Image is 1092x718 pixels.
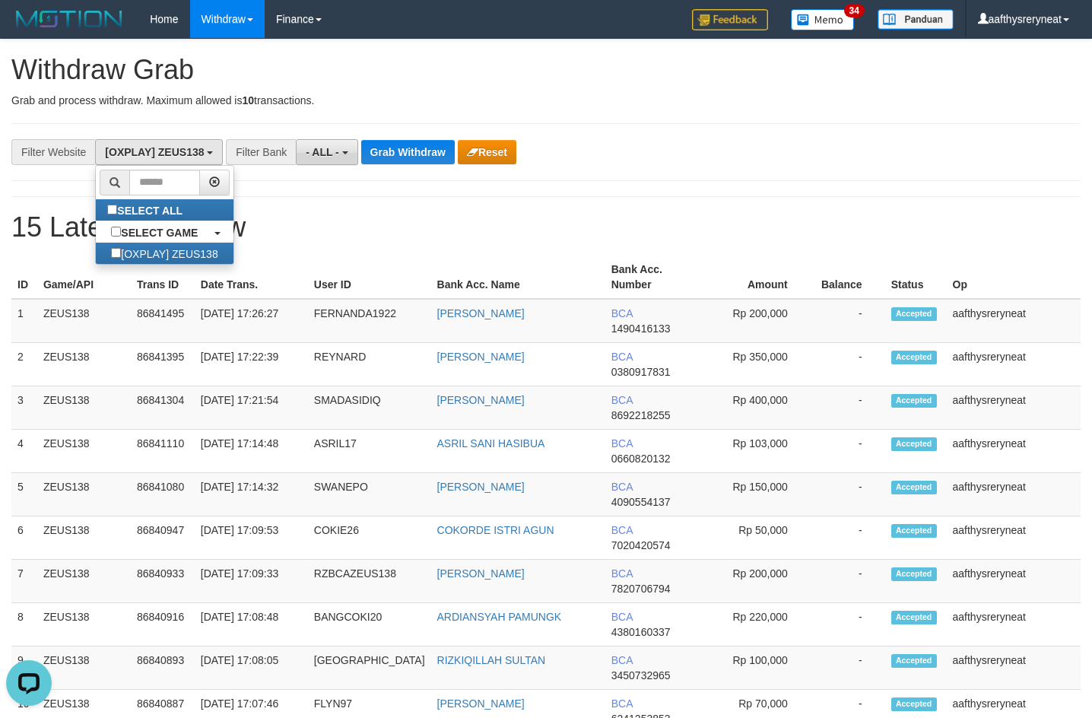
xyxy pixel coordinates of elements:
input: SELECT GAME [111,227,121,237]
div: Filter Bank [226,139,296,165]
span: - ALL - [306,146,339,158]
td: FERNANDA1922 [308,299,431,343]
td: aafthysreryneat [947,472,1081,516]
a: SELECT GAME [96,221,233,243]
td: Rp 50,000 [699,516,811,559]
th: User ID [308,256,431,299]
span: Copy 4380160337 to clipboard [611,626,671,638]
span: Accepted [891,524,937,537]
td: 7 [11,559,37,602]
a: ARDIANSYAH PAMUNGK [437,611,562,623]
td: ZEUS138 [37,472,131,516]
td: Rp 220,000 [699,602,811,646]
th: Amount [699,256,811,299]
th: Date Trans. [195,256,308,299]
input: SELECT ALL [107,205,117,214]
td: [DATE] 17:22:39 [195,342,308,386]
td: 3 [11,386,37,429]
td: 9 [11,646,37,689]
a: [PERSON_NAME] [437,567,525,580]
td: - [811,559,885,602]
label: SELECT ALL [96,199,198,221]
td: COKIE26 [308,516,431,559]
span: BCA [611,697,633,710]
td: 8 [11,602,37,646]
span: BCA [611,567,633,580]
span: BCA [611,654,633,666]
td: ZEUS138 [37,386,131,429]
a: [PERSON_NAME] [437,481,525,493]
span: Accepted [891,697,937,710]
input: [OXPLAY] ZEUS138 [111,248,121,258]
td: ZEUS138 [37,516,131,559]
td: aafthysreryneat [947,559,1081,602]
strong: 10 [242,94,254,106]
td: aafthysreryneat [947,386,1081,429]
a: COKORDE ISTRI AGUN [437,524,554,536]
td: BANGCOKI20 [308,602,431,646]
td: 86840893 [131,646,195,689]
td: 4 [11,429,37,472]
td: aafthysreryneat [947,299,1081,343]
a: [PERSON_NAME] [437,697,525,710]
span: BCA [611,307,633,319]
td: Rp 150,000 [699,472,811,516]
span: Copy 7820706794 to clipboard [611,583,671,595]
td: 86841395 [131,342,195,386]
span: BCA [611,524,633,536]
h1: 15 Latest Withdraw [11,212,1081,243]
td: 86841110 [131,429,195,472]
span: BCA [611,437,633,450]
td: - [811,472,885,516]
span: BCA [611,481,633,493]
span: Accepted [891,567,937,580]
td: - [811,646,885,689]
td: [DATE] 17:26:27 [195,299,308,343]
td: aafthysreryneat [947,429,1081,472]
th: Status [885,256,947,299]
span: Accepted [891,654,937,667]
span: BCA [611,394,633,406]
a: [PERSON_NAME] [437,307,525,319]
span: BCA [611,351,633,363]
td: 5 [11,472,37,516]
td: Rp 103,000 [699,429,811,472]
button: - ALL - [296,139,357,165]
td: RZBCAZEUS138 [308,559,431,602]
td: [DATE] 17:09:33 [195,559,308,602]
td: Rp 400,000 [699,386,811,429]
td: SMADASIDIQ [308,386,431,429]
button: Grab Withdraw [361,140,455,164]
img: panduan.png [878,9,954,30]
td: - [811,429,885,472]
span: Accepted [891,611,937,624]
td: - [811,602,885,646]
span: Accepted [891,351,937,364]
td: [DATE] 17:14:32 [195,472,308,516]
td: - [811,299,885,343]
img: Feedback.jpg [692,9,768,30]
b: SELECT GAME [121,227,198,239]
span: Accepted [891,437,937,450]
td: [DATE] 17:21:54 [195,386,308,429]
td: REYNARD [308,342,431,386]
img: MOTION_logo.png [11,8,127,30]
span: Copy 0380917831 to clipboard [611,366,671,378]
p: Grab and process withdraw. Maximum allowed is transactions. [11,93,1081,108]
a: [PERSON_NAME] [437,351,525,363]
th: Trans ID [131,256,195,299]
td: - [811,386,885,429]
td: 6 [11,516,37,559]
th: Op [947,256,1081,299]
td: ZEUS138 [37,559,131,602]
a: RIZKIQILLAH SULTAN [437,654,546,666]
td: ZEUS138 [37,342,131,386]
div: Filter Website [11,139,95,165]
th: Bank Acc. Name [431,256,605,299]
td: ZEUS138 [37,602,131,646]
td: Rp 100,000 [699,646,811,689]
td: Rp 200,000 [699,299,811,343]
span: BCA [611,611,633,623]
td: 86841495 [131,299,195,343]
span: Accepted [891,307,937,320]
